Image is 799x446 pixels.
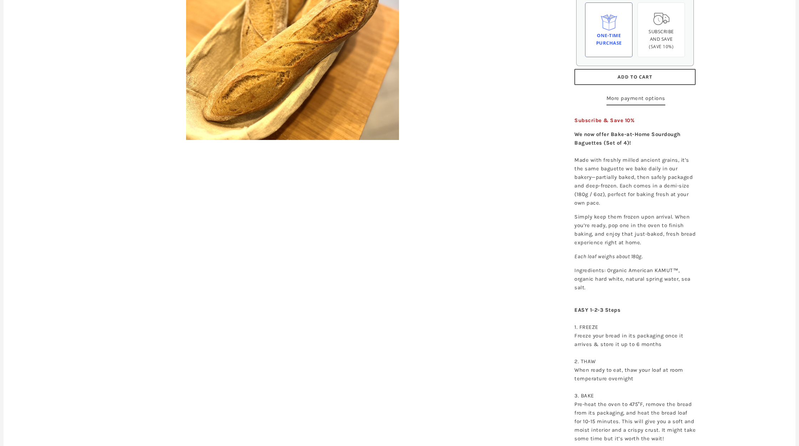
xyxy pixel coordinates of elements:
span: (Save 10%) [649,44,673,50]
em: Each loaf weighs about 180g. [574,253,642,260]
strong: We now offer Bake-at-Home Sourdough Baguettes (Set of 4)! [574,131,681,146]
p: Made with freshly milled ancient grains, it’s the same baguette we bake daily in our bakery—parti... [574,130,696,207]
div: One-time Purchase [591,32,626,47]
span: Subscribe & Save 10% [574,117,634,124]
span: Add to Cart [618,74,652,80]
span: Subscribe and save [649,28,674,42]
a: More payment options [606,94,665,105]
strong: EASY 1-2-3 Steps [574,307,620,313]
button: Add to Cart [574,69,696,85]
p: 1. FREEZE Freeze your bread in its packaging once it arrives & store it up to 6 months 2. THAW Wh... [574,297,696,443]
p: Simply keep them frozen upon arrival. When you’re ready, pop one in the oven to finish baking, an... [574,212,696,247]
p: Ingredients: Organic American KAMUT™, organic hard white, natural spring water, sea salt. [574,266,696,292]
